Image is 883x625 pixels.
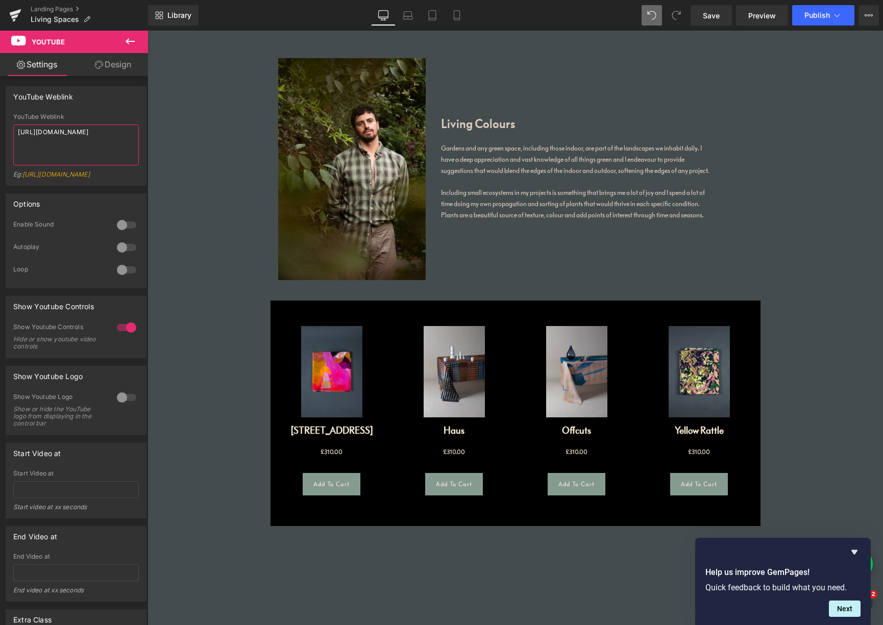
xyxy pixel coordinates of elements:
[792,5,854,26] button: Publish
[278,442,335,465] button: Add To Cart
[541,416,562,427] span: £310.00
[13,323,107,334] div: Show Youtube Controls
[13,170,139,185] div: Eg:
[804,11,830,19] span: Publish
[666,5,686,26] button: Redo
[293,84,605,102] h1: Living Colours
[32,38,65,46] span: Youtube
[859,5,879,26] button: More
[13,470,139,477] div: Start Video at
[13,443,61,458] div: Start Video at
[296,416,317,427] span: £310.00
[400,442,458,465] button: Add To Cart
[173,416,195,427] span: £310.00
[288,449,325,457] span: Add To Cart
[521,295,582,387] img: Yellow Rattle
[13,503,139,518] div: Start video at xx seconds
[13,220,107,231] div: Enable Sound
[22,170,90,178] a: [URL][DOMAIN_NAME]
[276,295,337,387] img: Haus
[31,15,79,23] span: Living Spaces
[642,5,662,26] button: Undo
[418,416,440,427] span: £310.00
[166,449,202,457] span: Add To Cart
[848,546,861,558] button: Hide survey
[396,5,420,26] a: Laptop
[13,194,40,208] div: Options
[533,449,570,457] span: Add To Cart
[293,157,564,190] p: Including small ecosystems in my projects is something that brings me a lot of joy and I spend a ...
[296,393,317,406] a: Haus
[527,393,576,406] a: Yellow Rattle
[293,112,564,146] p: Gardens and any green space, including those indoor, are part of the landscapes we inhabit daily....
[371,5,396,26] a: Desktop
[705,546,861,617] div: Help us improve GemPages!
[13,296,94,311] div: Show Youtube Controls
[13,87,73,101] div: YouTube Weblink
[748,10,776,21] span: Preview
[13,610,52,624] div: Extra Class
[411,449,447,457] span: Add To Cart
[829,601,861,617] button: Next question
[736,5,788,26] a: Preview
[13,527,57,541] div: End Video at
[13,265,107,276] div: Loop
[869,590,877,598] span: 2
[414,393,444,406] a: Offcuts
[143,393,225,406] a: [STREET_ADDRESS]
[420,5,445,26] a: Tablet
[13,553,139,560] div: End Video at
[167,11,191,20] span: Library
[76,53,150,76] a: Design
[703,10,720,21] span: Save
[523,442,580,465] button: Add To Cart
[154,295,215,387] img: 27 Rue des Fleurus
[148,5,199,26] a: New Library
[705,566,861,579] h2: Help us improve GemPages!
[13,406,105,427] div: Show or hide the YouTube logo from displaying in the control bar
[13,243,107,254] div: Autoplay
[13,586,139,601] div: End video at xx seconds
[705,583,861,592] p: Quick feedback to build what you need.
[155,442,213,465] button: Add To Cart
[31,5,148,13] a: Landing Pages
[445,5,469,26] a: Mobile
[399,295,460,387] img: Offcuts
[13,113,139,120] div: YouTube Weblink
[13,393,107,404] div: Show Youtube Logo
[13,366,83,381] div: Show Youtube Logo
[13,336,105,350] div: Hide or show youtube video controls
